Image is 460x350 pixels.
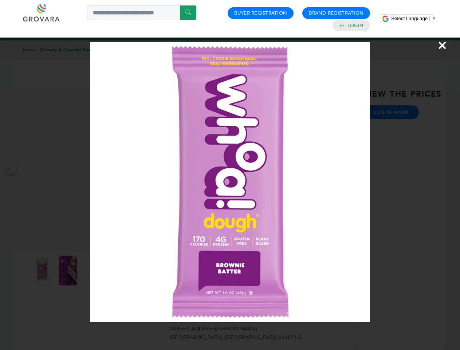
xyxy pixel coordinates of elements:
span: Select Language [391,16,428,21]
img: Image Preview [90,42,370,322]
a: Login [347,22,363,29]
a: Select Language​ [391,16,436,21]
a: Buyer Registration [234,10,287,16]
input: Search a product or brand... [87,5,196,20]
span: ▼ [432,16,436,21]
a: Brand Registration [309,10,363,16]
span: × [437,35,447,55]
